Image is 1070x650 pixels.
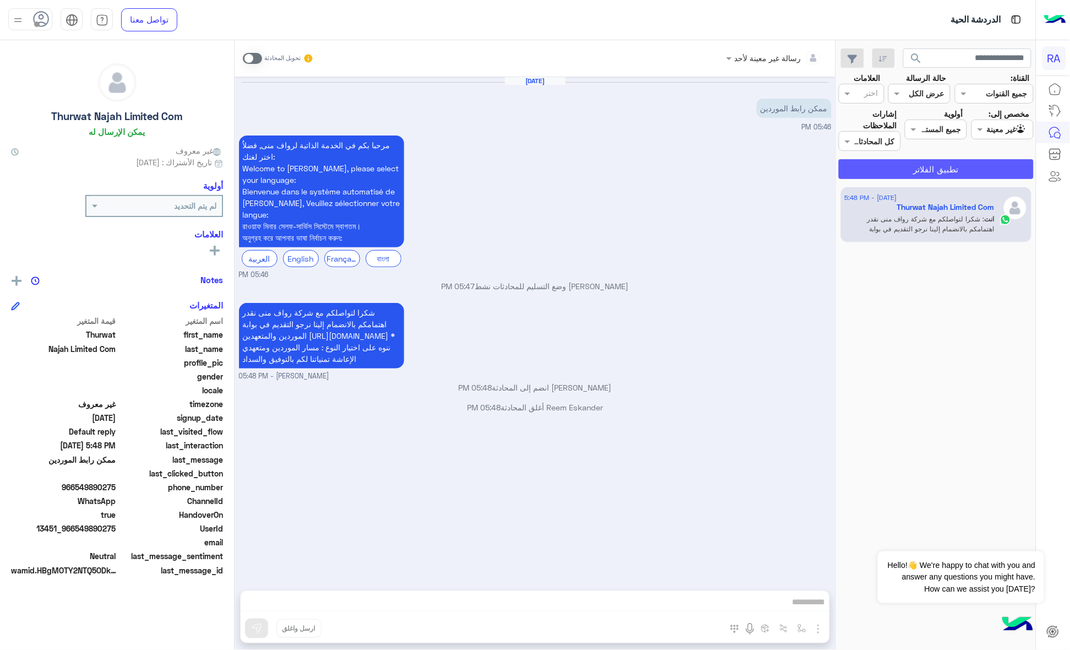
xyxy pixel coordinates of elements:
span: true [11,509,116,521]
img: notes [31,277,40,285]
h5: Thurwat Najah Limited Com [897,203,995,212]
span: ChannelId [118,495,224,507]
span: قيمة المتغير [11,315,116,327]
button: search [903,48,930,72]
p: 10/9/2025, 5:46 PM [239,136,404,247]
span: timezone [118,398,224,410]
span: شكرا لتواصلكم مع شركة رواف منى نقدر اهتمامكم بالانضمام إلينا نرجو التقديم في بوابة الموردين والمت... [243,308,396,364]
span: search [910,52,923,65]
div: English [283,250,319,267]
label: أولوية [944,108,963,120]
span: 2025-09-10T14:46:35.572Z [11,412,116,424]
span: تاريخ الأشتراك : [DATE] [136,156,212,168]
span: wamid.HBgMOTY2NTQ5ODkwMjc1FQIAEhggQ0Y0MDUyMTBBMTgyMzIxNDlBODU1ODU3QkM1QTUzMDQA [11,565,121,576]
img: tab [66,14,78,26]
label: حالة الرسالة [906,72,947,84]
span: 0 [11,550,116,562]
div: Français [324,250,360,267]
p: [PERSON_NAME] وضع التسليم للمحادثات نشط [239,280,832,292]
span: first_name [118,329,224,340]
span: profile_pic [118,357,224,369]
p: الدردشة الحية [951,13,1001,28]
span: Thurwat [11,329,116,340]
span: 05:48 PM [459,383,492,392]
span: [DATE] - 5:48 PM [845,193,897,203]
span: HandoverOn [118,509,224,521]
a: تواصل معنا [121,8,177,31]
h6: يمكن الإرسال له [89,127,145,137]
div: বাংলা [366,250,401,267]
span: null [11,371,116,382]
span: phone_number [118,481,224,493]
span: null [11,384,116,396]
span: last_visited_flow [118,426,224,437]
h6: أولوية [203,181,223,191]
span: gender [118,371,224,382]
span: last_interaction [118,440,224,451]
button: تطبيق الفلاتر [839,159,1034,179]
h6: العلامات [11,229,223,239]
a: tab [91,8,113,31]
small: تحويل المحادثة [264,54,301,63]
label: القناة: [1011,72,1029,84]
img: add [12,276,21,286]
span: [PERSON_NAME] - 05:48 PM [239,371,329,382]
p: [PERSON_NAME] انضم إلى المحادثة [239,382,832,393]
span: انت [985,215,995,223]
span: null [11,537,116,548]
h6: [DATE] [505,77,566,85]
span: UserId [118,523,224,534]
span: غير معروف [11,398,116,410]
img: defaultAdmin.png [99,64,136,101]
h6: المتغيرات [189,300,223,310]
span: 05:47 PM [442,281,475,291]
label: مخصص إلى: [988,108,1029,120]
span: ممكن رابط الموردين [11,454,116,465]
span: last_clicked_button [118,468,224,479]
span: last_name [118,343,224,355]
span: 966549890275 [11,481,116,493]
span: شكرا لتواصلكم مع شركة رواف منى نقدر اهتمامكم بالانضمام إلينا نرجو التقديم في بوابة الموردين والمت... [852,215,995,263]
span: locale [118,384,224,396]
label: العلامات [854,72,880,84]
label: إشارات الملاحظات [839,108,897,132]
p: 10/9/2025, 5:48 PM [239,303,404,369]
span: 2025-09-10T14:48:07.476Z [11,440,116,451]
div: العربية [242,250,278,267]
img: WhatsApp [1000,214,1011,225]
span: 05:48 PM [467,403,501,412]
button: ارسل واغلق [276,619,322,638]
span: 05:46 PM [802,123,832,131]
span: Najah Limited Com [11,343,116,355]
span: غير معروف [176,145,223,156]
img: defaultAdmin.png [1003,196,1028,220]
div: اختر [865,87,880,101]
span: last_message_id [123,565,223,576]
span: Default reply [11,426,116,437]
img: profile [11,13,25,27]
div: RA [1042,46,1066,70]
span: last_message [118,454,224,465]
h6: Notes [200,275,223,285]
span: last_message_sentiment [118,550,224,562]
h5: Thurwat Najah Limited Com [52,110,183,123]
span: signup_date [118,412,224,424]
span: null [11,468,116,479]
span: 05:46 PM [239,270,269,280]
img: Logo [1044,8,1066,31]
img: tab [1009,13,1023,26]
span: اسم المتغير [118,315,224,327]
span: 2 [11,495,116,507]
img: tab [96,14,108,26]
p: Reem Eskander أغلق المحادثة [239,402,832,413]
p: 10/9/2025, 5:46 PM [757,99,832,118]
span: Hello!👋 We're happy to chat with you and answer any questions you might have. How can we assist y... [878,551,1044,603]
img: hulul-logo.png [998,606,1037,644]
span: 13451_966549890275 [11,523,116,534]
span: email [118,537,224,548]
